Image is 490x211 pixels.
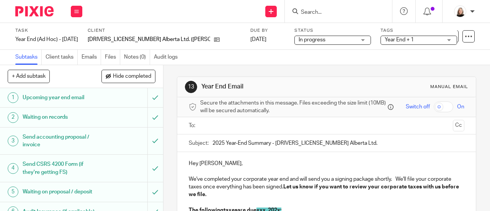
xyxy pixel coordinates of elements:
div: 1 [8,92,18,103]
label: Due by [250,28,285,34]
a: Emails [82,50,101,65]
a: Subtasks [15,50,42,65]
label: Subject: [189,139,209,147]
span: Hide completed [113,74,151,80]
div: 2 [8,112,18,123]
h1: Waiting on proposal / deposit [23,186,101,198]
label: To: [189,122,197,129]
span: [DATE] [250,37,266,42]
p: [DRIVERS_LICENSE_NUMBER] Alberta Ltd. ([PERSON_NAME]) [88,36,210,43]
button: + Add subtask [8,70,50,83]
a: Files [105,50,120,65]
a: Audit logs [154,50,181,65]
label: Task [15,28,78,34]
span: Year End + 1 [385,37,414,43]
button: Cc [453,120,464,131]
h1: Send CSRS 4200 Form (if they're getting FS) [23,159,101,178]
p: Hey [PERSON_NAME], [189,160,464,167]
h1: Waiting on records [23,111,101,123]
div: 4 [8,163,18,174]
span: On [457,103,464,111]
h1: Send accounting proposal / invoice [23,131,101,151]
label: Status [294,28,371,34]
div: 3 [8,136,18,146]
button: Hide completed [101,70,155,83]
input: Search [300,9,369,16]
h1: Upcoming year end email [23,92,101,103]
span: In progress [299,37,325,43]
strong: Let us know if you want to review your corporate taxes with us before we file. [189,184,460,197]
span: Switch off [406,103,430,111]
label: Tags [381,28,457,34]
img: Pixie [15,6,54,16]
p: We've completed your corporate year end and will send you a signing package shortly. We'll file y... [189,175,464,199]
a: Notes (0) [124,50,150,65]
div: 5 [8,186,18,197]
div: Manual email [430,84,468,90]
div: Year End (Ad Hoc) - [DATE] [15,36,78,43]
img: Screenshot%202023-11-02%20134555.png [454,5,466,18]
div: Year End (Ad Hoc) - May 2025 [15,36,78,43]
div: 13 [185,81,197,93]
label: Client [88,28,241,34]
a: Client tasks [46,50,78,65]
h1: Year End Email [201,83,343,91]
span: Secure the attachments in this message. Files exceeding the size limit (10MB) will be secured aut... [200,99,386,115]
